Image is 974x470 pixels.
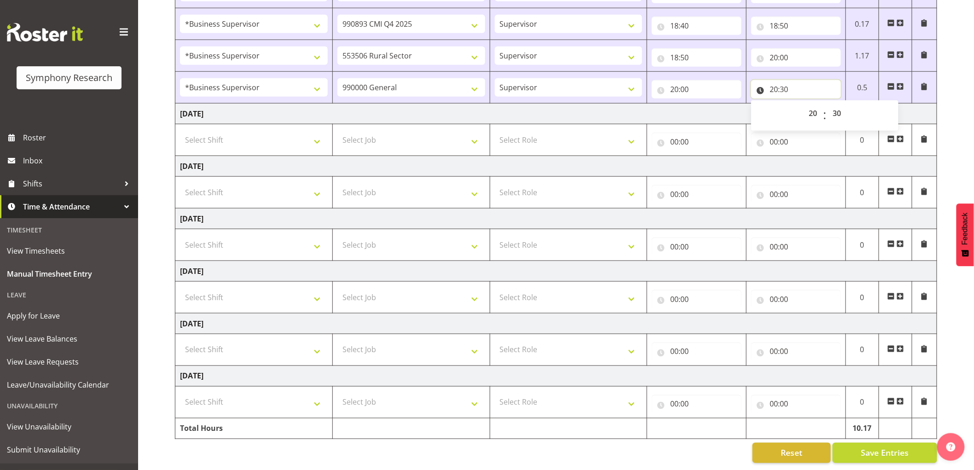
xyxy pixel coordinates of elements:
input: Click to select... [652,80,742,99]
td: [DATE] [175,261,937,282]
span: Leave/Unavailability Calendar [7,378,131,392]
div: Leave [2,285,136,304]
input: Click to select... [652,238,742,256]
td: Total Hours [175,418,333,439]
a: Manual Timesheet Entry [2,262,136,285]
input: Click to select... [751,395,841,413]
span: View Unavailability [7,420,131,434]
img: help-xxl-2.png [946,442,956,452]
span: View Leave Balances [7,332,131,346]
td: [DATE] [175,313,937,334]
span: Time & Attendance [23,200,120,214]
input: Click to select... [751,342,841,361]
input: Click to select... [751,80,841,99]
input: Click to select... [751,238,841,256]
td: 1.17 [846,40,879,72]
div: Timesheet [2,220,136,239]
button: Save Entries [833,443,937,463]
a: Submit Unavailability [2,438,136,461]
td: [DATE] [175,366,937,387]
td: 0.5 [846,72,879,104]
img: Rosterit website logo [7,23,83,41]
td: 0 [846,387,879,418]
span: : [823,104,827,127]
span: Feedback [961,213,969,245]
input: Click to select... [652,133,742,151]
a: View Leave Balances [2,327,136,350]
td: [DATE] [175,156,937,177]
td: [DATE] [175,209,937,229]
a: View Unavailability [2,415,136,438]
span: Submit Unavailability [7,443,131,457]
div: Symphony Research [26,71,112,85]
input: Click to select... [652,17,742,35]
button: Reset [753,443,831,463]
a: Leave/Unavailability Calendar [2,373,136,396]
span: View Leave Requests [7,355,131,369]
span: Apply for Leave [7,309,131,323]
span: Reset [781,447,802,459]
span: Shifts [23,177,120,191]
input: Click to select... [652,342,742,361]
input: Click to select... [751,185,841,203]
span: View Timesheets [7,244,131,258]
div: Unavailability [2,396,136,415]
input: Click to select... [652,185,742,203]
td: 0.17 [846,8,879,40]
button: Feedback - Show survey [957,203,974,266]
td: 0 [846,334,879,366]
span: Roster [23,131,133,145]
input: Click to select... [652,395,742,413]
span: Manual Timesheet Entry [7,267,131,281]
input: Click to select... [652,290,742,308]
input: Click to select... [751,290,841,308]
span: Inbox [23,154,133,168]
a: View Leave Requests [2,350,136,373]
td: 10.17 [846,418,879,439]
td: 0 [846,229,879,261]
input: Click to select... [751,17,841,35]
td: 0 [846,282,879,313]
input: Click to select... [652,48,742,67]
td: 0 [846,177,879,209]
a: View Timesheets [2,239,136,262]
input: Click to select... [751,133,841,151]
td: [DATE] [175,104,937,124]
a: Apply for Leave [2,304,136,327]
span: Save Entries [861,447,909,459]
input: Click to select... [751,48,841,67]
td: 0 [846,124,879,156]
